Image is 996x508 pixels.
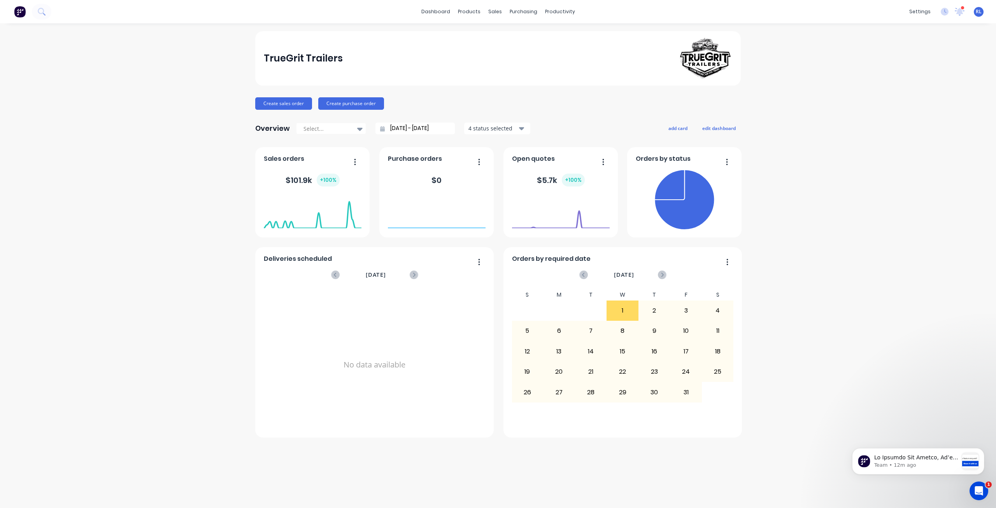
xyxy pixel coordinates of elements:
[512,382,543,402] div: 26
[702,362,733,381] div: 25
[317,174,340,186] div: + 100 %
[512,362,543,381] div: 19
[544,382,575,402] div: 27
[417,6,454,18] a: dashboard
[607,362,638,381] div: 22
[454,6,484,18] div: products
[639,342,670,361] div: 16
[575,382,607,402] div: 28
[607,321,638,341] div: 8
[670,301,701,320] div: 3
[575,321,607,341] div: 7
[286,174,340,186] div: $ 101.9k
[702,321,733,341] div: 11
[639,321,670,341] div: 9
[366,271,386,279] span: [DATE]
[388,154,442,163] span: Purchase orders
[464,123,530,134] button: 4 status selected
[506,6,541,18] div: purchasing
[976,8,982,15] span: RL
[636,154,691,163] span: Orders by status
[697,123,741,133] button: edit dashboard
[512,289,544,301] div: S
[544,362,575,381] div: 20
[562,174,585,186] div: + 100 %
[575,342,607,361] div: 14
[544,321,575,341] div: 6
[678,37,732,79] img: TrueGrit Trailers
[512,154,555,163] span: Open quotes
[702,342,733,361] div: 18
[670,321,701,341] div: 10
[544,342,575,361] div: 13
[264,154,304,163] span: Sales orders
[670,289,702,301] div: F
[670,362,701,381] div: 24
[840,432,996,487] iframe: Intercom notifications message
[607,289,638,301] div: W
[255,97,312,110] button: Create sales order
[670,382,701,402] div: 31
[34,29,118,36] p: Message from Team, sent 12m ago
[255,121,290,136] div: Overview
[639,382,670,402] div: 30
[985,482,992,488] span: 1
[318,97,384,110] button: Create purchase order
[543,289,575,301] div: M
[607,301,638,320] div: 1
[639,362,670,381] div: 23
[541,6,579,18] div: productivity
[663,123,693,133] button: add card
[670,342,701,361] div: 17
[905,6,935,18] div: settings
[607,382,638,402] div: 29
[537,174,585,186] div: $ 5.7k
[614,271,634,279] span: [DATE]
[639,301,670,320] div: 2
[702,289,734,301] div: S
[575,362,607,381] div: 21
[468,124,517,132] div: 4 status selected
[14,6,26,18] img: Factory
[431,174,442,186] div: $ 0
[264,289,486,440] div: No data available
[512,342,543,361] div: 12
[484,6,506,18] div: sales
[702,301,733,320] div: 4
[575,289,607,301] div: T
[638,289,670,301] div: T
[34,22,118,469] span: Lo Ipsumdo Sit Ametco, Ad’el seddoe tem inci utlabore etdolor magnaaliq en admi veni quisnost exe...
[970,482,988,500] iframe: Intercom live chat
[512,321,543,341] div: 5
[264,51,343,66] div: TrueGrit Trailers
[607,342,638,361] div: 15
